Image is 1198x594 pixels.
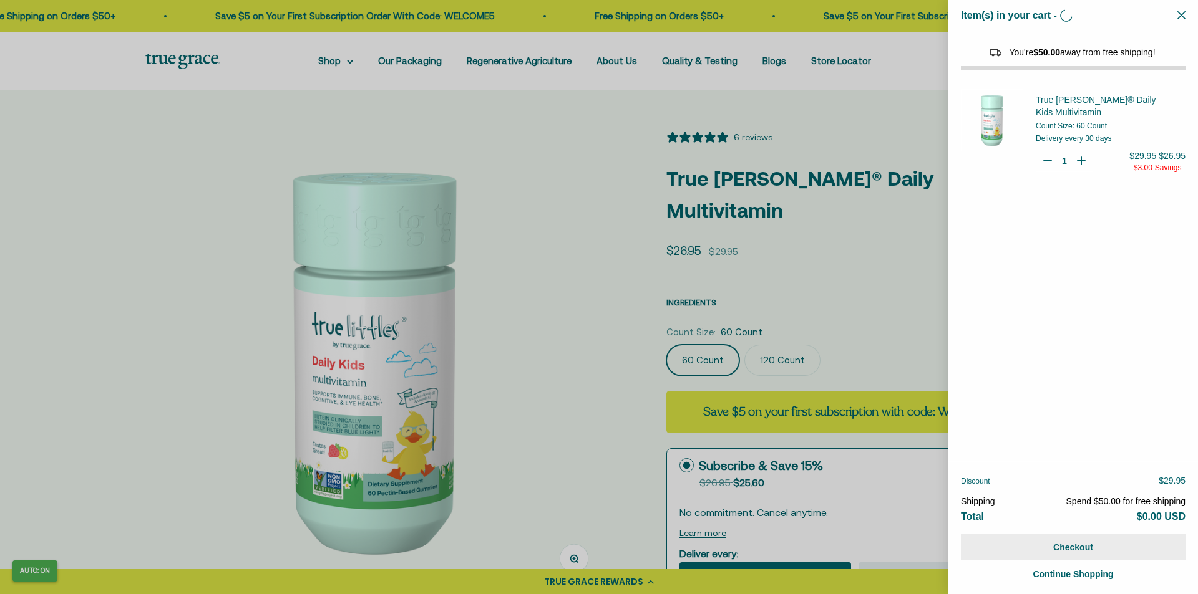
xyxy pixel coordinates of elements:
span: Spend $50.00 for free shipping [1066,496,1186,506]
span: $29.95 [1159,476,1186,486]
span: Shipping [961,496,995,506]
img: True Littles® Daily Kids Multivitamin [961,89,1023,151]
a: True [PERSON_NAME]® Daily Kids Multivitamin [1036,93,1173,118]
span: Continue Shopping [1033,569,1113,579]
span: $0.00 USD [1137,511,1186,522]
span: Count Size: 60 Count [1036,122,1107,130]
span: You're away from free shipping! [1009,47,1155,57]
div: Delivery every 30 days [1036,133,1173,143]
span: Savings [1155,163,1182,172]
button: Close [1177,9,1186,21]
span: $3.00 [1134,163,1152,172]
img: Reward bar icon image [988,45,1003,60]
a: Continue Shopping [961,567,1186,582]
span: $50.00 [1033,47,1060,57]
span: Discount [961,477,990,486]
span: Item(s) in your cart - [961,10,1057,21]
input: Quantity for True Littles® Daily Kids Multivitamin [1058,155,1071,167]
span: True [PERSON_NAME]® Daily Kids Multivitamin [1036,95,1156,117]
span: Total [961,511,984,522]
span: $29.95 [1129,151,1156,161]
button: Checkout [961,534,1186,560]
span: $26.95 [1159,151,1186,161]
